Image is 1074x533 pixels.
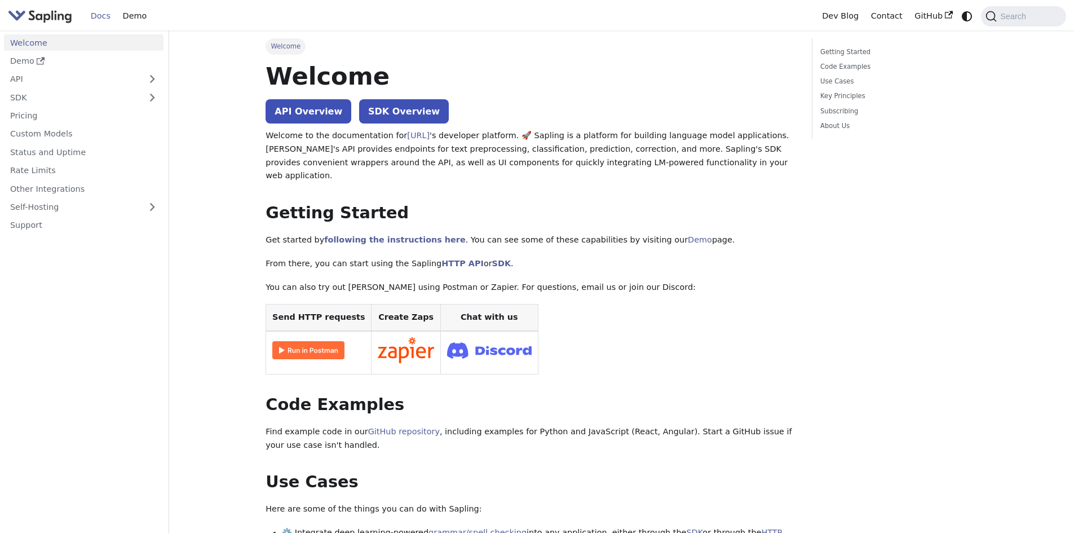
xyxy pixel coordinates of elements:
[688,235,712,244] a: Demo
[4,71,141,87] a: API
[266,99,351,124] a: API Overview
[865,7,909,25] a: Contact
[324,235,465,244] a: following the instructions here
[266,472,795,492] h2: Use Cases
[908,7,958,25] a: GitHub
[266,129,795,183] p: Welcome to the documentation for 's developer platform. 🚀 Sapling is a platform for building lang...
[4,53,163,69] a: Demo
[266,38,306,54] span: Welcome
[981,6,1066,27] button: Search (Command+K)
[8,8,72,24] img: Sapling.ai
[4,126,163,142] a: Custom Models
[85,7,117,25] a: Docs
[997,12,1033,21] span: Search
[266,395,795,415] h2: Code Examples
[266,425,795,452] p: Find example code in our , including examples for Python and JavaScript (React, Angular). Start a...
[266,203,795,223] h2: Getting Started
[441,259,484,268] a: HTTP API
[820,91,973,102] a: Key Principles
[8,8,76,24] a: Sapling.aiSapling.ai
[141,71,163,87] button: Expand sidebar category 'API'
[4,217,163,234] a: Support
[372,305,441,331] th: Create Zaps
[266,234,795,247] p: Get started by . You can see some of these capabilities by visiting our page.
[141,89,163,105] button: Expand sidebar category 'SDK'
[4,180,163,197] a: Other Integrations
[117,7,153,25] a: Demo
[266,503,795,516] p: Here are some of the things you can do with Sapling:
[820,121,973,131] a: About Us
[272,341,344,359] img: Run in Postman
[407,131,430,140] a: [URL]
[266,257,795,271] p: From there, you can start using the Sapling or .
[820,47,973,58] a: Getting Started
[359,99,449,124] a: SDK Overview
[816,7,864,25] a: Dev Blog
[4,199,163,215] a: Self-Hosting
[4,34,163,51] a: Welcome
[440,305,538,331] th: Chat with us
[266,281,795,294] p: You can also try out [PERSON_NAME] using Postman or Zapier. For questions, email us or join our D...
[266,305,372,331] th: Send HTTP requests
[820,76,973,87] a: Use Cases
[266,61,795,91] h1: Welcome
[447,339,532,362] img: Join Discord
[266,38,795,54] nav: Breadcrumbs
[4,162,163,179] a: Rate Limits
[4,144,163,160] a: Status and Uptime
[820,61,973,72] a: Code Examples
[820,106,973,117] a: Subscribing
[492,259,511,268] a: SDK
[4,108,163,124] a: Pricing
[959,8,975,24] button: Switch between dark and light mode (currently system mode)
[368,427,440,436] a: GitHub repository
[4,89,141,105] a: SDK
[378,337,434,363] img: Connect in Zapier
